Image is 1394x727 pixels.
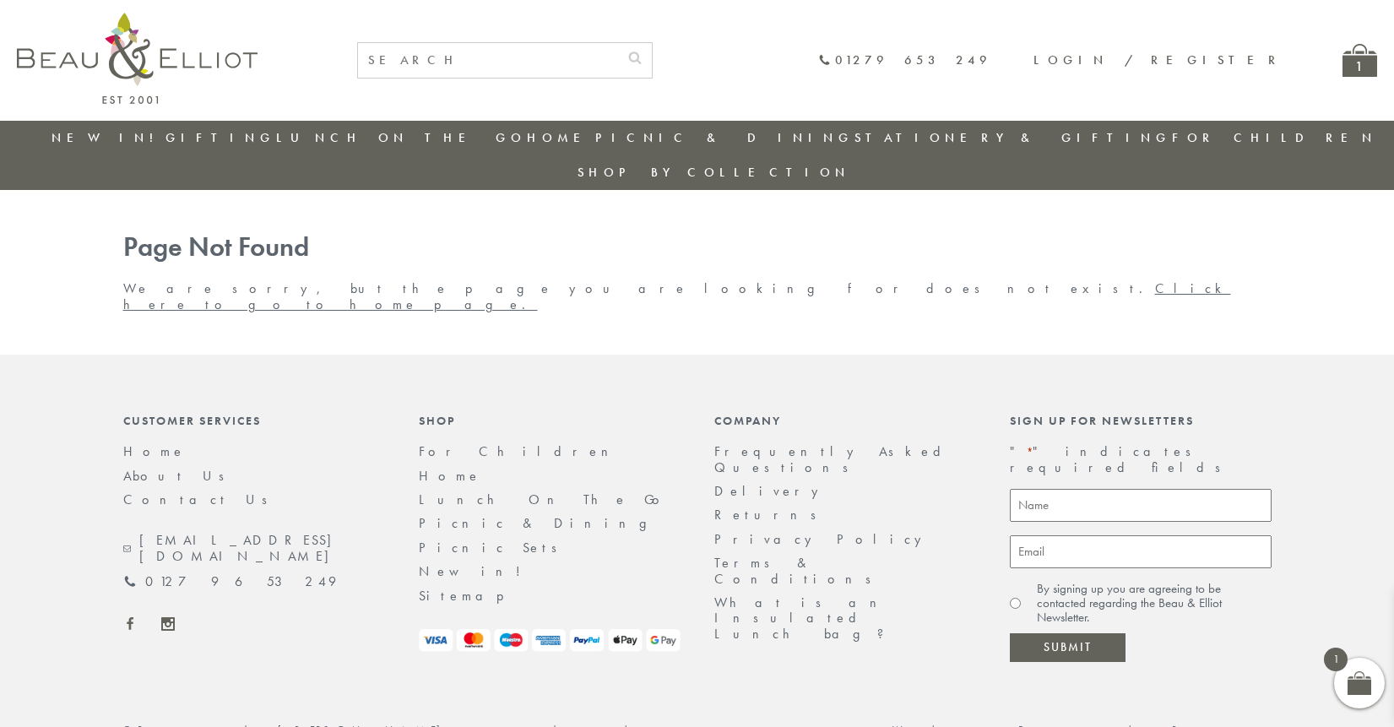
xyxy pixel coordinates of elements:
[714,594,898,643] a: What is an Insulated Lunch bag?
[818,53,991,68] a: 01279 653 249
[123,279,1231,312] a: Click here to go to home page.
[419,414,681,427] div: Shop
[123,574,336,589] a: 01279 653 249
[854,129,1171,146] a: Stationery & Gifting
[123,467,236,485] a: About Us
[714,442,952,475] a: Frequently Asked Questions
[1010,444,1272,475] p: " " indicates required fields
[419,629,681,652] img: payment-logos.png
[714,482,827,500] a: Delivery
[1324,648,1348,671] span: 1
[1037,582,1272,626] label: By signing up you are agreeing to be contacted regarding the Beau & Elliot Newsletter.
[714,530,930,548] a: Privacy Policy
[419,467,481,485] a: Home
[123,442,186,460] a: Home
[419,514,664,532] a: Picnic & Dining
[595,129,854,146] a: Picnic & Dining
[578,164,850,181] a: Shop by collection
[52,129,165,146] a: New in!
[714,414,976,427] div: Company
[123,232,1272,263] h1: Page Not Found
[419,491,670,508] a: Lunch On The Go
[1010,633,1126,662] input: Submit
[527,129,594,146] a: Home
[358,43,618,78] input: SEARCH
[1010,489,1272,522] input: Name
[123,491,279,508] a: Contact Us
[419,539,568,556] a: Picnic Sets
[123,414,385,427] div: Customer Services
[714,506,827,524] a: Returns
[714,554,882,587] a: Terms & Conditions
[1010,535,1272,568] input: Email
[419,442,621,460] a: For Children
[276,129,526,146] a: Lunch On The Go
[1172,129,1377,146] a: For Children
[123,533,385,564] a: [EMAIL_ADDRESS][DOMAIN_NAME]
[106,232,1288,312] div: We are sorry, but the page you are looking for does not exist.
[1033,52,1283,68] a: Login / Register
[419,587,527,605] a: Sitemap
[419,562,533,580] a: New in!
[17,13,258,104] img: logo
[1342,44,1377,77] a: 1
[165,129,275,146] a: Gifting
[1010,414,1272,427] div: Sign up for newsletters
